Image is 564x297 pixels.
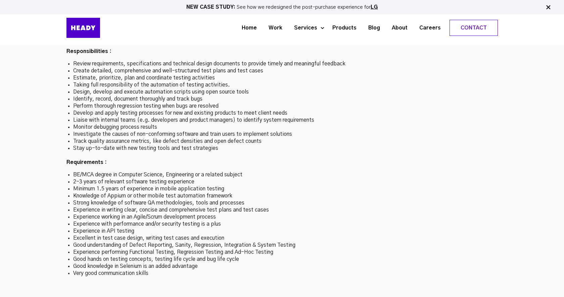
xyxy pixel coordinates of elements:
li: Identify, record, document thoroughly and track bugs [73,96,491,103]
li: Good knowledge in Selenium is an added advantage [73,263,491,270]
strong: Responsibilities : [66,49,111,54]
a: Contact [450,20,498,36]
img: Heady_Logo_Web-01 (1) [66,18,100,38]
a: LG [371,5,378,10]
li: Good understanding of Defect Reporting, Sanity, Regression, Integration & System Testing [73,242,491,249]
a: Careers [411,22,444,34]
li: 2-3 years of relevant software testing experience [73,178,491,185]
strong: NEW CASE STUDY: [186,5,237,10]
li: Monitor debugging process results [73,124,491,131]
li: Create detailed, comprehensive and well-structured test plans and test cases [73,67,491,74]
li: Review requirements, specifications and technical design documents to provide timely and meaningf... [73,60,491,67]
a: About [383,22,411,34]
li: Very good communication skills [73,270,491,277]
li: Estimate, prioritize, plan and coordinate testing activities [73,74,491,81]
li: Experience working in an Agile/Scrum development process [73,214,491,221]
li: Excellent in test case design, writing test cases and execution [73,235,491,242]
li: Track quality assurance metrics, like defect densities and open defect counts [73,138,491,145]
div: Navigation Menu [117,20,498,36]
a: Services [286,22,321,34]
li: Taking full responsibility of the automation of testing activities. [73,81,491,88]
strong: Requirements : [66,160,107,165]
li: Strong knowledge of software QA methodologies, tools and processes [73,199,491,206]
li: Stay up-to-date with new testing tools and test strategies [73,145,491,152]
a: Products [324,22,360,34]
a: Blog [360,22,383,34]
li: Knowledge of Appium or other mobile test automation framework [73,192,491,199]
li: BE/MCA degree in Computer Science, Engineering or a related subject [73,171,491,178]
li: Liaise with internal teams (e.g. developers and product managers) to identify system requirements [73,117,491,124]
p: See how we redesigned the post-purchase experience for [3,5,561,10]
li: Design, develop and execute automation scripts using open source tools [73,88,491,96]
img: Close Bar [545,4,552,11]
li: Experience performing Functional Testing, Regression Testing and Ad-Hoc Testing [73,249,491,256]
li: Experience in API testing [73,228,491,235]
li: Perform thorough regression testing when bugs are resolved [73,103,491,110]
li: Investigate the causes of non-conforming software and train users to implement solutions [73,131,491,138]
a: Home [233,22,260,34]
li: Good hands on testing concepts, testing life cycle and bug life cycle [73,256,491,263]
a: Work [260,22,286,34]
li: Experience with performance and/or security testing is a plus [73,221,491,228]
li: Experience in writing clear, concise and comprehensive test plans and test cases [73,206,491,214]
li: Minimum 1.5 years of experience in mobile application testing [73,185,491,192]
li: Develop and apply testing processes for new and existing products to meet client needs [73,110,491,117]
